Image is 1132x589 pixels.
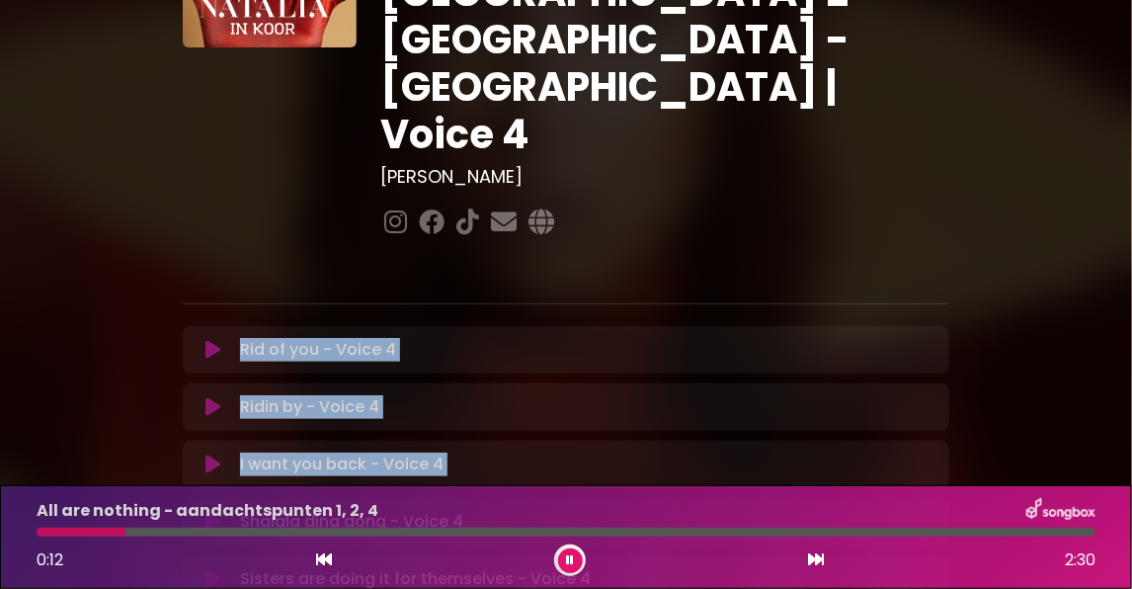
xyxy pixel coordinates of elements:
[240,338,396,362] p: Rid of you - Voice 4
[380,166,949,188] h3: [PERSON_NAME]
[240,395,379,419] p: Ridin by - Voice 4
[240,453,444,476] p: I want you back - Voice 4
[1065,548,1095,572] span: 2:30
[37,499,378,523] p: All are nothing - aandachtspunten 1, 2, 4
[1026,498,1095,524] img: songbox-logo-white.png
[37,548,63,571] span: 0:12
